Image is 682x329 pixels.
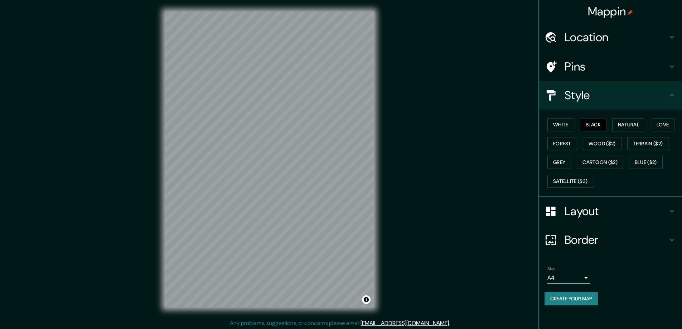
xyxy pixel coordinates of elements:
button: Natural [612,118,645,131]
h4: Style [565,88,668,102]
button: Create your map [545,292,598,305]
h4: Border [565,233,668,247]
div: Pins [539,52,682,81]
h4: Mappin [588,4,633,19]
label: Size [547,266,555,272]
button: Terrain ($2) [627,137,669,150]
button: Black [580,118,607,131]
h4: Layout [565,204,668,218]
button: Love [651,118,674,131]
button: Blue ($2) [629,156,663,169]
a: [EMAIL_ADDRESS][DOMAIN_NAME] [361,319,449,327]
button: Satellite ($3) [547,175,593,188]
div: . [451,319,453,328]
div: Location [539,23,682,52]
img: pin-icon.png [627,10,633,15]
h4: Pins [565,59,668,74]
div: Border [539,226,682,254]
div: . [450,319,451,328]
h4: Location [565,30,668,44]
div: Style [539,81,682,110]
button: Toggle attribution [362,295,371,304]
button: Grey [547,156,571,169]
canvas: Map [165,11,374,308]
button: Wood ($2) [583,137,621,150]
button: White [547,118,574,131]
button: Forest [547,137,577,150]
button: Cartoon ($2) [577,156,623,169]
div: A4 [547,272,590,284]
div: Layout [539,197,682,226]
p: Any problems, suggestions, or concerns please email . [230,319,450,328]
